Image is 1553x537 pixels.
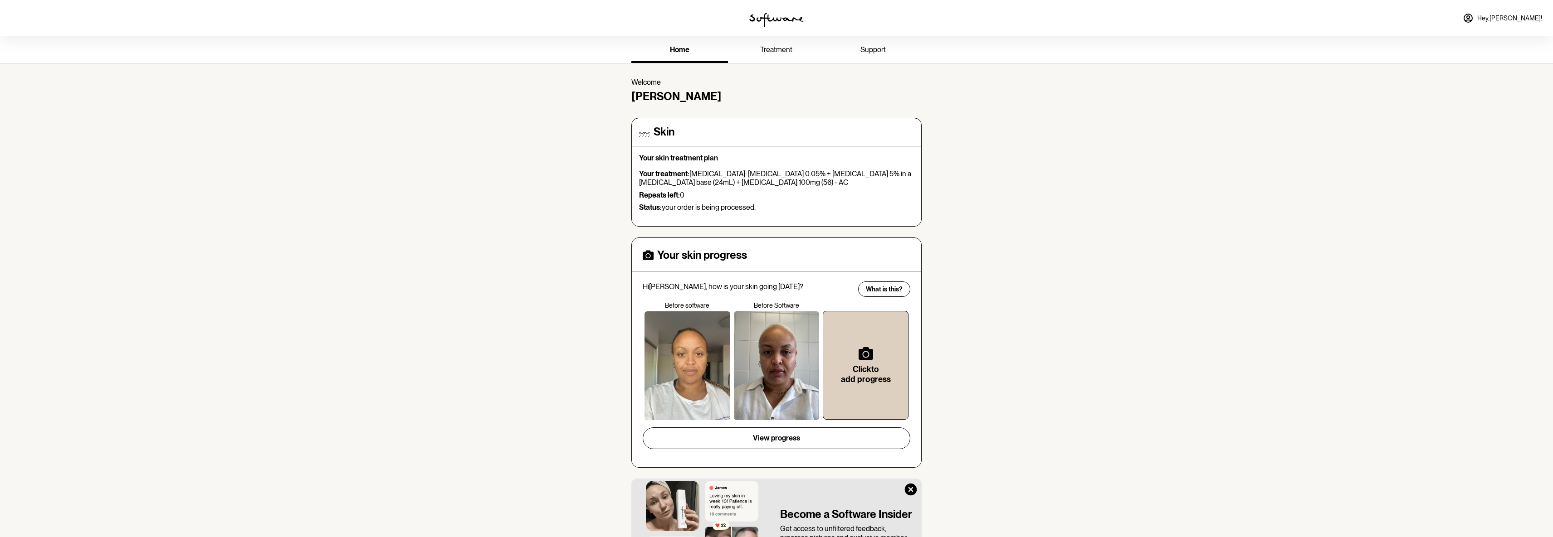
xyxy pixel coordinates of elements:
[639,154,914,162] p: Your skin treatment plan
[643,427,910,449] button: View progress
[670,45,689,54] span: home
[639,169,914,187] p: [MEDICAL_DATA]: [MEDICAL_DATA] 0.05% + [MEDICAL_DATA] 5% in a [MEDICAL_DATA] base (24mL) + [MEDIC...
[866,285,903,293] span: What is this?
[639,191,914,199] p: 0
[631,38,728,63] a: home
[825,38,922,63] a: support
[643,282,852,291] p: Hi [PERSON_NAME] , how is your skin going [DATE]?
[749,13,804,27] img: software logo
[643,302,732,310] p: Before software
[780,508,914,521] h4: Become a Software Insider
[631,90,922,103] h4: [PERSON_NAME]
[631,78,922,87] p: Welcome
[639,203,662,212] strong: Status:
[657,249,747,262] h4: Your skin progress
[838,364,894,384] h6: Click to add progress
[728,38,825,63] a: treatment
[639,169,689,178] strong: Your treatment:
[753,434,800,442] span: View progress
[860,45,886,54] span: support
[858,281,910,297] button: What is this?
[1457,7,1548,29] a: Hey,[PERSON_NAME]!
[760,45,792,54] span: treatment
[1477,15,1542,22] span: Hey, [PERSON_NAME] !
[639,203,914,212] p: your order is being processed.
[639,191,680,199] strong: Repeats left:
[732,302,821,310] p: Before Software
[654,126,674,139] h4: Skin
